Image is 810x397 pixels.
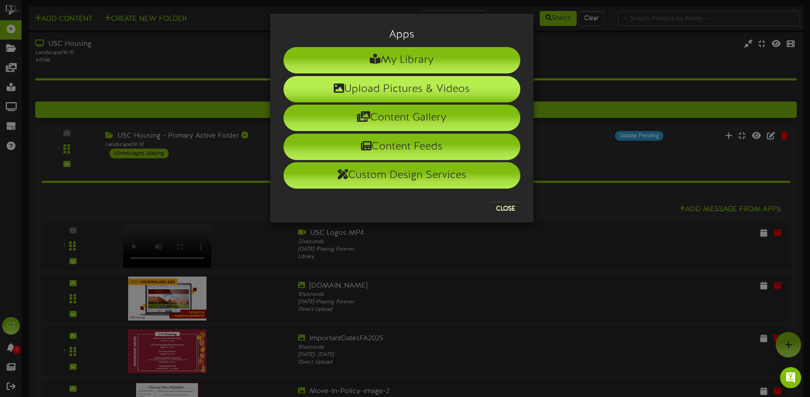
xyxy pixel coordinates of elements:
[283,29,520,40] h3: Apps
[283,134,520,160] li: Content Feeds
[780,367,801,388] div: Open Intercom Messenger
[283,47,520,73] li: My Library
[283,76,520,102] li: Upload Pictures & Videos
[283,162,520,189] li: Custom Design Services
[491,202,520,216] button: Close
[283,105,520,131] li: Content Gallery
